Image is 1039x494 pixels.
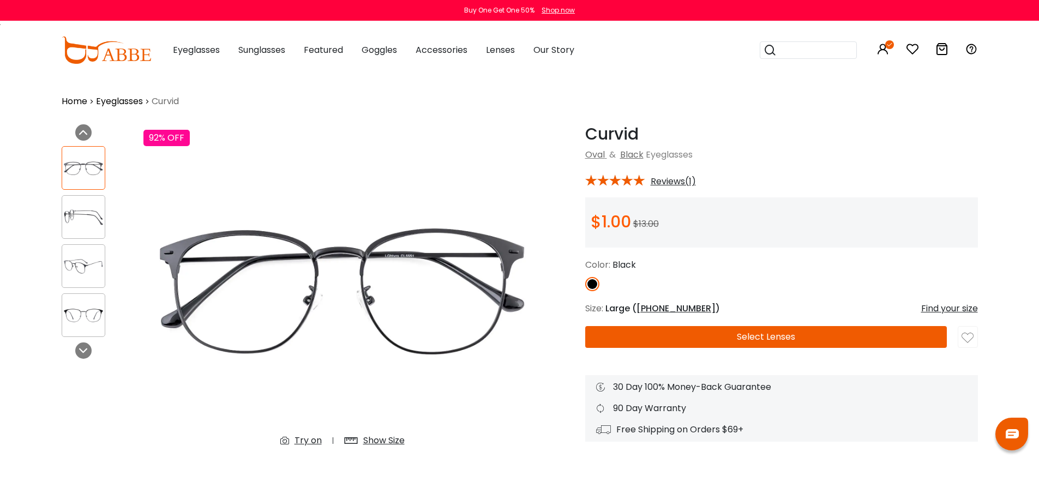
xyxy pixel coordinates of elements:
span: Eyeglasses [646,148,693,161]
img: Curvid Black Metal Eyeglasses , NosePads Frames from ABBE Glasses [62,207,105,228]
div: Buy One Get One 50% [464,5,534,15]
img: Curvid Black Metal Eyeglasses , NosePads Frames from ABBE Glasses [62,158,105,179]
div: Show Size [363,434,405,447]
img: Curvid Black Metal Eyeglasses , NosePads Frames from ABBE Glasses [62,256,105,277]
span: [PHONE_NUMBER] [636,302,716,315]
img: Curvid Black Metal Eyeglasses , NosePads Frames from ABBE Glasses [143,124,542,456]
span: Sunglasses [238,44,285,56]
span: $13.00 [633,218,659,230]
span: $1.00 [591,210,631,233]
span: Featured [304,44,343,56]
span: Curvid [152,95,179,108]
span: Lenses [486,44,515,56]
span: Goggles [362,44,397,56]
img: like [962,332,974,344]
a: Eyeglasses [96,95,143,108]
a: Oval [585,148,605,161]
div: Shop now [542,5,575,15]
img: chat [1006,429,1019,438]
a: Home [62,95,87,108]
div: Free Shipping on Orders $69+ [596,423,967,436]
span: & [607,148,618,161]
h1: Curvid [585,124,978,144]
button: Select Lenses [585,326,947,348]
span: Size: [585,302,603,315]
div: 92% OFF [143,130,190,146]
div: 30 Day 100% Money-Back Guarantee [596,381,967,394]
img: abbeglasses.com [62,37,151,64]
span: Eyeglasses [173,44,220,56]
div: Try on [295,434,322,447]
div: Find your size [921,302,978,315]
span: Color: [585,258,610,271]
span: Reviews(1) [651,177,696,186]
span: Black [612,258,636,271]
span: Our Story [533,44,574,56]
div: 90 Day Warranty [596,402,967,415]
a: Shop now [536,5,575,15]
a: Black [620,148,644,161]
img: Curvid Black Metal Eyeglasses , NosePads Frames from ABBE Glasses [62,305,105,326]
span: Large ( ) [605,302,720,315]
span: Accessories [416,44,467,56]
